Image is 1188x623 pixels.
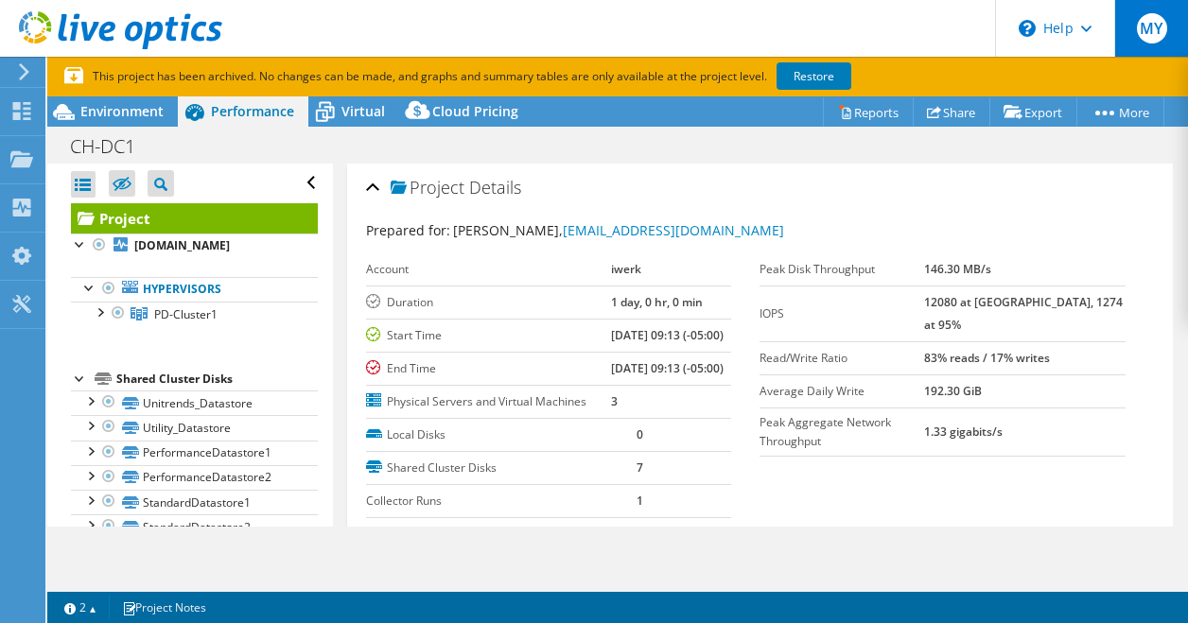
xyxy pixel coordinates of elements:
[760,349,923,368] label: Read/Write Ratio
[71,234,318,258] a: [DOMAIN_NAME]
[913,97,990,127] a: Share
[366,326,612,345] label: Start Time
[823,97,914,127] a: Reports
[760,304,923,323] label: IOPS
[989,97,1077,127] a: Export
[760,260,923,279] label: Peak Disk Throughput
[71,302,318,326] a: PD-Cluster1
[924,350,1050,366] b: 83% reads / 17% writes
[637,493,643,509] b: 1
[366,260,612,279] label: Account
[432,102,518,120] span: Cloud Pricing
[760,413,923,451] label: Peak Aggregate Network Throughput
[71,441,318,465] a: PerformanceDatastore1
[637,459,643,476] b: 7
[341,102,385,120] span: Virtual
[80,102,164,120] span: Environment
[116,368,318,390] div: Shared Cluster Disks
[64,66,991,87] p: This project has been archived. No changes can be made, and graphs and summary tables are only av...
[366,392,612,411] label: Physical Servers and Virtual Machines
[366,492,637,511] label: Collector Runs
[366,425,637,444] label: Local Disks
[211,102,294,120] span: Performance
[611,393,618,409] b: 3
[61,136,165,157] h1: CH-DC1
[611,261,641,277] b: iwerk
[366,525,637,544] label: Used Local Capacity
[637,526,665,542] b: 0 GiB
[366,359,612,378] label: End Time
[71,390,318,415] a: Unitrends_Datastore
[924,261,991,277] b: 146.30 MB/s
[637,426,643,442] b: 0
[760,382,923,401] label: Average Daily Write
[71,490,318,514] a: StandardDatastore1
[469,176,521,199] span: Details
[611,360,724,376] b: [DATE] 09:13 (-05:00)
[51,596,110,619] a: 2
[1019,20,1036,37] svg: \n
[391,179,464,198] span: Project
[924,424,1003,440] b: 1.33 gigabits/s
[1137,13,1167,43] span: MY
[71,203,318,234] a: Project
[1076,97,1164,127] a: More
[453,221,784,239] span: [PERSON_NAME],
[71,415,318,440] a: Utility_Datastore
[366,221,450,239] label: Prepared for:
[924,294,1123,333] b: 12080 at [GEOGRAPHIC_DATA], 1274 at 95%
[134,237,230,253] b: [DOMAIN_NAME]
[71,465,318,490] a: PerformanceDatastore2
[366,293,612,312] label: Duration
[71,277,318,302] a: Hypervisors
[563,221,784,239] a: [EMAIL_ADDRESS][DOMAIN_NAME]
[611,294,703,310] b: 1 day, 0 hr, 0 min
[109,596,219,619] a: Project Notes
[71,514,318,539] a: StandardDatastore2
[611,327,724,343] b: [DATE] 09:13 (-05:00)
[154,306,218,322] span: PD-Cluster1
[366,459,637,477] label: Shared Cluster Disks
[777,62,851,90] a: Restore
[924,383,982,399] b: 192.30 GiB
